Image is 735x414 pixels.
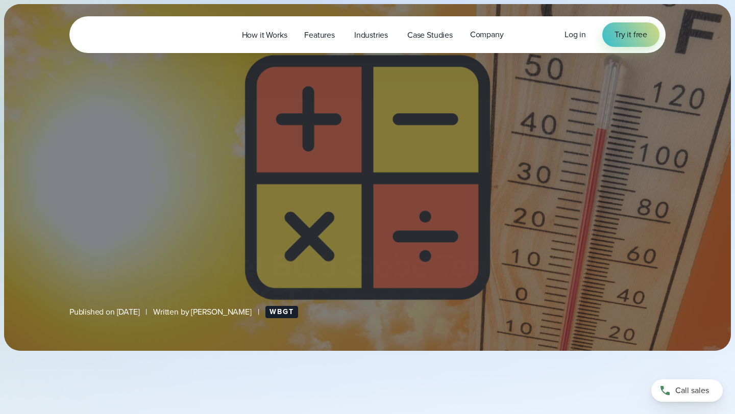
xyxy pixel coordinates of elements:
a: WBGT [265,306,298,318]
a: Case Studies [399,24,461,45]
a: Log in [565,29,586,41]
span: Written by [PERSON_NAME] [153,306,252,318]
span: Features [304,29,335,41]
span: Call sales [675,384,709,397]
span: | [258,306,259,318]
a: Call sales [651,379,723,402]
span: Try it free [615,29,647,41]
a: Try it free [602,22,659,47]
span: Log in [565,29,586,40]
span: | [145,306,147,318]
span: How it Works [242,29,287,41]
span: Published on [DATE] [69,306,139,318]
span: Case Studies [407,29,453,41]
span: Company [470,29,504,41]
a: How it Works [233,24,296,45]
span: Industries [354,29,388,41]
